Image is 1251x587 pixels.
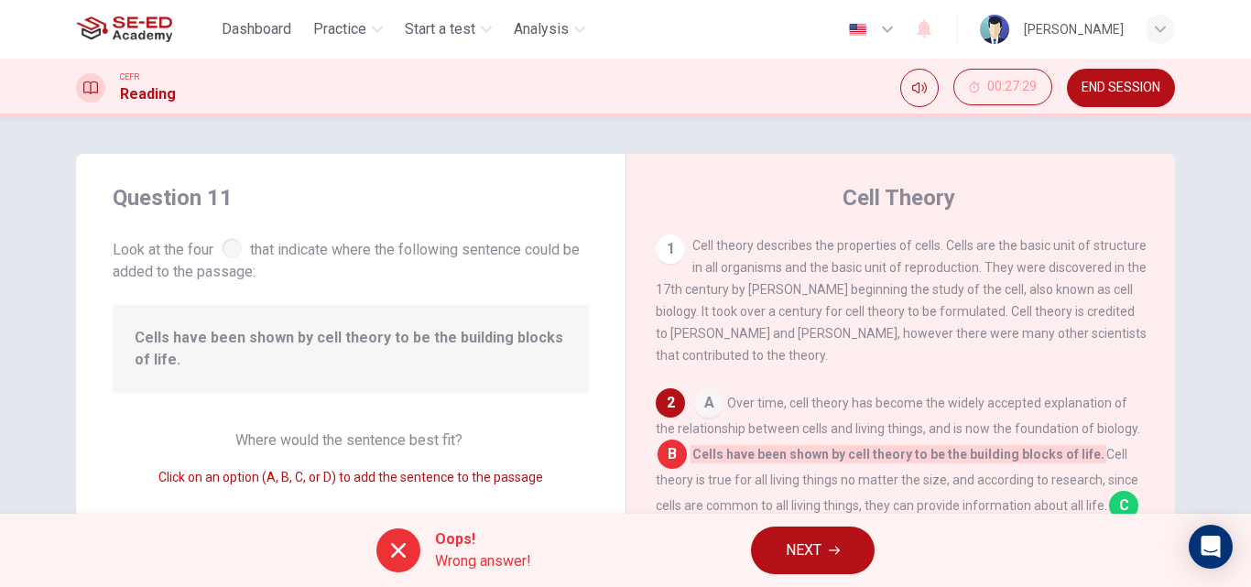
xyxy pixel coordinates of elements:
[658,440,687,469] span: B
[1067,69,1175,107] button: END SESSION
[694,388,723,418] span: A
[214,13,299,46] button: Dashboard
[120,71,139,83] span: CEFR
[953,69,1052,107] div: Hide
[656,388,685,418] div: 2
[1109,491,1138,520] span: C
[514,18,569,40] span: Analysis
[135,327,567,371] span: Cells have been shown by cell theory to be the building blocks of life.
[235,431,466,449] span: Where would the sentence best fit?
[843,183,955,212] h4: Cell Theory
[120,83,176,105] h1: Reading
[506,13,593,46] button: Analysis
[751,527,875,574] button: NEXT
[435,550,531,572] span: Wrong answer!
[113,183,589,212] h4: Question 11
[435,528,531,550] span: Oops!
[656,238,1147,363] span: Cell theory describes the properties of cells. Cells are the basic unit of structure in all organ...
[656,447,1138,513] span: Cell theory is true for all living things no matter the size, and according to research, since ce...
[786,538,821,563] span: NEXT
[900,69,939,107] div: Mute
[656,396,1140,436] span: Over time, cell theory has become the widely accepted explanation of the relationship between cel...
[1189,525,1233,569] div: Open Intercom Messenger
[405,18,475,40] span: Start a test
[987,80,1037,94] span: 00:27:29
[980,15,1009,44] img: Profile picture
[76,11,172,48] img: SE-ED Academy logo
[113,234,589,283] span: Look at the four that indicate where the following sentence could be added to the passage:
[691,445,1106,463] span: Cells have been shown by cell theory to be the building blocks of life.
[1024,18,1124,40] div: [PERSON_NAME]
[158,470,543,484] span: Click on an option (A, B, C, or D) to add the sentence to the passage
[76,11,214,48] a: SE-ED Academy logo
[313,18,366,40] span: Practice
[656,234,685,264] div: 1
[306,13,390,46] button: Practice
[1082,81,1160,95] span: END SESSION
[397,13,499,46] button: Start a test
[222,18,291,40] span: Dashboard
[953,69,1052,105] button: 00:27:29
[846,23,869,37] img: en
